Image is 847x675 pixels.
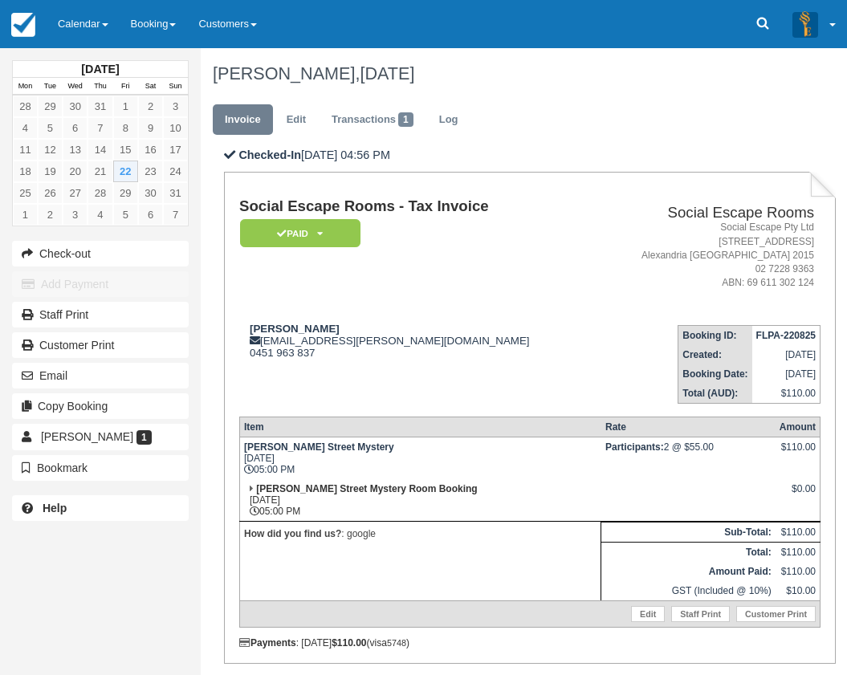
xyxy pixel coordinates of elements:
[63,161,88,182] a: 20
[113,182,138,204] a: 29
[605,441,664,453] strong: Participants
[38,204,63,226] a: 2
[678,384,752,404] th: Total (AUD):
[163,96,188,117] a: 3
[13,182,38,204] a: 25
[256,483,477,494] strong: [PERSON_NAME] Street Mystery Room Booking
[776,417,821,437] th: Amount
[113,161,138,182] a: 22
[88,182,112,204] a: 28
[163,139,188,161] a: 17
[239,637,296,649] strong: Payments
[38,78,63,96] th: Tue
[244,441,394,453] strong: [PERSON_NAME] Street Mystery
[12,455,189,481] button: Bookmark
[776,543,821,563] td: $110.00
[12,332,189,358] a: Customer Print
[13,161,38,182] a: 18
[63,117,88,139] a: 6
[63,96,88,117] a: 30
[81,63,119,75] strong: [DATE]
[601,581,776,601] td: GST (Included @ 10%)
[239,198,594,215] h1: Social Escape Rooms - Tax Invoice
[113,78,138,96] th: Fri
[12,393,189,419] button: Copy Booking
[678,364,752,384] th: Booking Date:
[239,437,601,480] td: [DATE] 05:00 PM
[163,117,188,139] a: 10
[601,543,776,563] th: Total:
[792,11,818,37] img: A3
[13,78,38,96] th: Mon
[113,117,138,139] a: 8
[13,139,38,161] a: 11
[88,139,112,161] a: 14
[38,139,63,161] a: 12
[239,323,594,359] div: [EMAIL_ADDRESS][PERSON_NAME][DOMAIN_NAME] 0451 963 837
[275,104,318,136] a: Edit
[41,430,133,443] span: [PERSON_NAME]
[678,345,752,364] th: Created:
[113,96,138,117] a: 1
[671,606,730,622] a: Staff Print
[244,526,597,542] p: : google
[387,638,406,648] small: 5748
[43,502,67,514] b: Help
[113,139,138,161] a: 15
[239,637,821,649] div: : [DATE] (visa )
[38,182,63,204] a: 26
[163,78,188,96] th: Sun
[320,104,426,136] a: Transactions1
[88,161,112,182] a: 21
[138,204,163,226] a: 6
[63,78,88,96] th: Wed
[250,323,340,335] strong: [PERSON_NAME]
[360,63,414,83] span: [DATE]
[12,271,189,297] button: Add Payment
[63,182,88,204] a: 27
[776,562,821,581] td: $110.00
[12,424,189,449] a: [PERSON_NAME] 1
[752,384,821,404] td: $110.00
[88,78,112,96] th: Thu
[752,345,821,364] td: [DATE]
[398,112,413,127] span: 1
[138,161,163,182] a: 23
[13,96,38,117] a: 28
[239,218,355,248] a: Paid
[213,104,273,136] a: Invoice
[163,204,188,226] a: 7
[13,204,38,226] a: 1
[138,182,163,204] a: 30
[239,479,601,522] td: [DATE] 05:00 PM
[244,528,341,539] strong: How did you find us?
[224,147,835,164] p: [DATE] 04:56 PM
[601,523,776,543] th: Sub-Total:
[63,204,88,226] a: 3
[12,302,189,327] a: Staff Print
[736,606,816,622] a: Customer Print
[12,363,189,388] button: Email
[88,204,112,226] a: 4
[776,523,821,543] td: $110.00
[631,606,665,622] a: Edit
[752,364,821,384] td: [DATE]
[601,437,776,480] td: 2 @ $55.00
[780,483,816,507] div: $0.00
[138,78,163,96] th: Sat
[601,562,776,581] th: Amount Paid:
[12,495,189,521] a: Help
[88,117,112,139] a: 7
[240,219,360,247] em: Paid
[113,204,138,226] a: 5
[776,581,821,601] td: $10.00
[332,637,366,649] strong: $110.00
[88,96,112,117] a: 31
[138,139,163,161] a: 16
[213,64,824,83] h1: [PERSON_NAME],
[11,13,35,37] img: checkfront-main-nav-mini-logo.png
[12,241,189,266] button: Check-out
[601,205,814,222] h2: Social Escape Rooms
[601,221,814,290] address: Social Escape Pty Ltd [STREET_ADDRESS] Alexandria [GEOGRAPHIC_DATA] 2015 02 7228 9363 ABN: 69 611...
[13,117,38,139] a: 4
